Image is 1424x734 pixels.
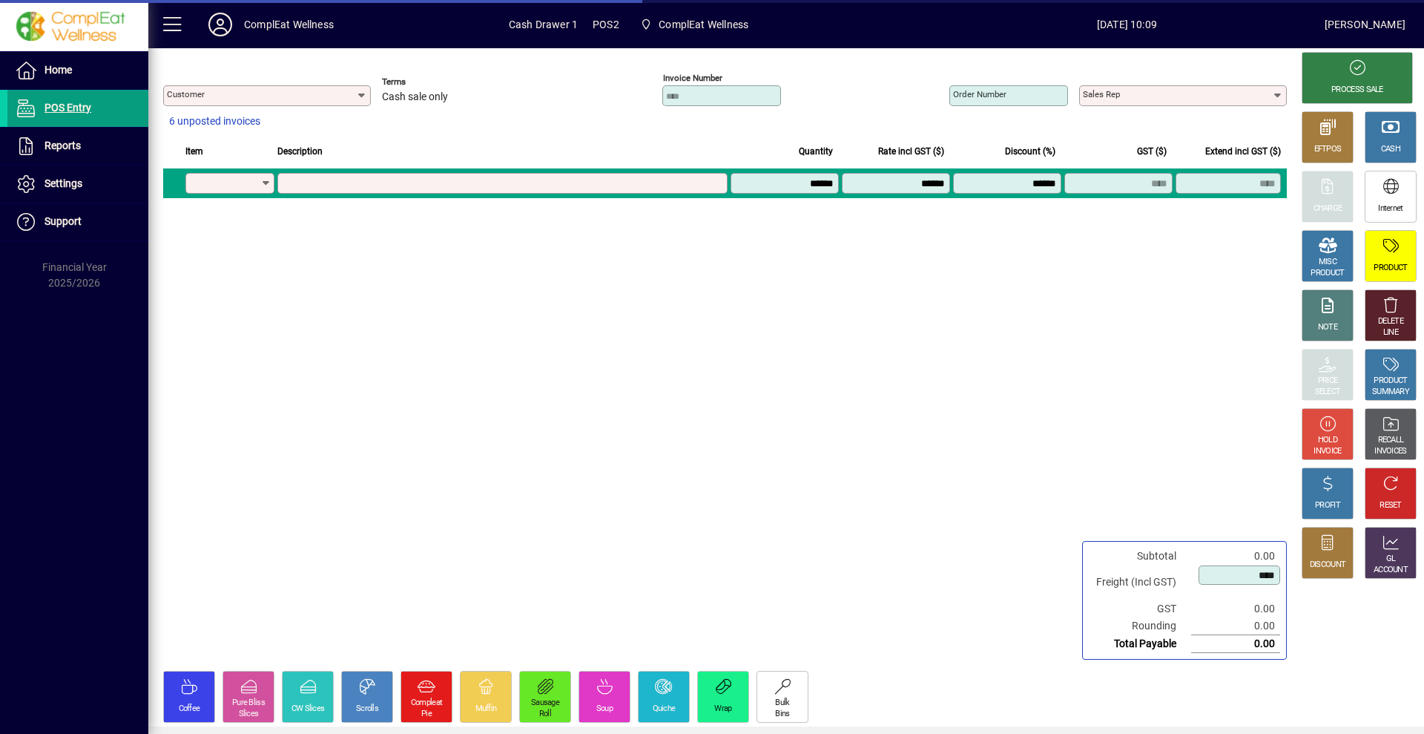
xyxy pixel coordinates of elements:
[1374,565,1408,576] div: ACCOUNT
[1372,387,1409,398] div: SUMMARY
[1311,268,1344,279] div: PRODUCT
[7,52,148,89] a: Home
[878,143,944,160] span: Rate incl GST ($)
[1089,548,1191,565] td: Subtotal
[1310,560,1345,571] div: DISCOUNT
[1383,327,1398,338] div: LINE
[1191,635,1280,653] td: 0.00
[382,77,471,87] span: Terms
[799,143,833,160] span: Quantity
[634,11,754,38] span: ComplEat Wellness
[1191,617,1280,635] td: 0.00
[1083,89,1120,99] mat-label: Sales rep
[7,203,148,240] a: Support
[277,143,323,160] span: Description
[929,13,1325,36] span: [DATE] 10:09
[411,698,442,709] div: Compleat
[163,108,266,135] button: 6 unposted invoices
[1191,548,1280,565] td: 0.00
[7,166,148,203] a: Settings
[1386,554,1396,565] div: GL
[291,704,325,715] div: CW Slices
[596,704,613,715] div: Soup
[1089,617,1191,635] td: Rounding
[531,698,559,709] div: Sausage
[1378,316,1403,327] div: DELETE
[1374,376,1407,387] div: PRODUCT
[179,704,200,715] div: Coffee
[1137,143,1167,160] span: GST ($)
[1005,143,1055,160] span: Discount (%)
[653,704,676,715] div: Quiche
[1378,435,1404,446] div: RECALL
[382,91,448,103] span: Cash sale only
[1313,203,1342,214] div: CHARGE
[1381,144,1400,155] div: CASH
[185,143,203,160] span: Item
[1318,435,1337,446] div: HOLD
[475,704,497,715] div: Muffin
[421,709,432,720] div: Pie
[1318,322,1337,333] div: NOTE
[1089,565,1191,600] td: Freight (Incl GST)
[1205,143,1281,160] span: Extend incl GST ($)
[1315,500,1340,511] div: PROFIT
[775,709,789,720] div: Bins
[663,73,722,83] mat-label: Invoice number
[356,704,378,715] div: Scrolls
[244,13,334,36] div: ComplEat Wellness
[1374,446,1406,457] div: INVOICES
[7,128,148,165] a: Reports
[1378,203,1402,214] div: Internet
[1089,600,1191,617] td: GST
[953,89,1006,99] mat-label: Order number
[1314,144,1342,155] div: EFTPOS
[775,698,789,709] div: Bulk
[44,102,91,114] span: POS Entry
[509,13,578,36] span: Cash Drawer 1
[1374,263,1407,274] div: PRODUCT
[197,11,244,38] button: Profile
[1191,600,1280,617] td: 0.00
[1331,85,1383,96] div: PROCESS SALE
[1089,635,1191,653] td: Total Payable
[1379,500,1402,511] div: RESET
[239,709,259,720] div: Slices
[1325,13,1405,36] div: [PERSON_NAME]
[1318,376,1338,387] div: PRICE
[593,13,619,36] span: POS2
[1319,257,1336,268] div: MISC
[539,709,551,720] div: Roll
[714,704,731,715] div: Wrap
[44,140,81,151] span: Reports
[44,177,82,189] span: Settings
[1315,387,1341,398] div: SELECT
[44,215,82,227] span: Support
[1313,446,1341,457] div: INVOICE
[167,89,205,99] mat-label: Customer
[232,698,265,709] div: Pure Bliss
[44,64,72,76] span: Home
[169,114,260,129] span: 6 unposted invoices
[659,13,748,36] span: ComplEat Wellness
